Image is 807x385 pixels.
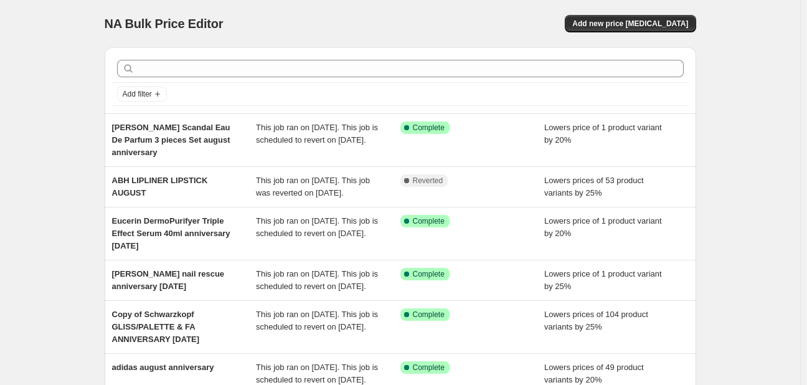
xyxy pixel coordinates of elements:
[256,176,370,197] span: This job ran on [DATE]. This job was reverted on [DATE].
[544,176,644,197] span: Lowers prices of 53 product variants by 25%
[565,15,696,32] button: Add new price [MEDICAL_DATA]
[413,216,445,226] span: Complete
[413,363,445,373] span: Complete
[112,176,208,197] span: ABH LIPLINER LIPSTICK AUGUST
[256,123,378,145] span: This job ran on [DATE]. This job is scheduled to revert on [DATE].
[544,363,644,384] span: Lowers prices of 49 product variants by 20%
[256,269,378,291] span: This job ran on [DATE]. This job is scheduled to revert on [DATE].
[572,19,688,29] span: Add new price [MEDICAL_DATA]
[413,123,445,133] span: Complete
[105,17,224,31] span: NA Bulk Price Editor
[256,216,378,238] span: This job ran on [DATE]. This job is scheduled to revert on [DATE].
[112,363,214,372] span: adidas august anniversary
[123,89,152,99] span: Add filter
[413,310,445,320] span: Complete
[256,363,378,384] span: This job ran on [DATE]. This job is scheduled to revert on [DATE].
[112,310,200,344] span: Copy of Schwarzkopf GLISS/PALETTE & FA ANNIVERSARY [DATE]
[413,176,443,186] span: Reverted
[413,269,445,279] span: Complete
[112,216,230,250] span: Eucerin DermoPurifyer Triple Effect Serum 40ml anniversary [DATE]
[544,310,648,331] span: Lowers prices of 104 product variants by 25%
[112,269,225,291] span: [PERSON_NAME] nail rescue anniversary [DATE]
[112,123,230,157] span: [PERSON_NAME] Scandal Eau De Parfum 3 pieces Set august anniversary
[544,269,662,291] span: Lowers price of 1 product variant by 25%
[544,123,662,145] span: Lowers price of 1 product variant by 20%
[544,216,662,238] span: Lowers price of 1 product variant by 20%
[117,87,167,102] button: Add filter
[256,310,378,331] span: This job ran on [DATE]. This job is scheduled to revert on [DATE].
